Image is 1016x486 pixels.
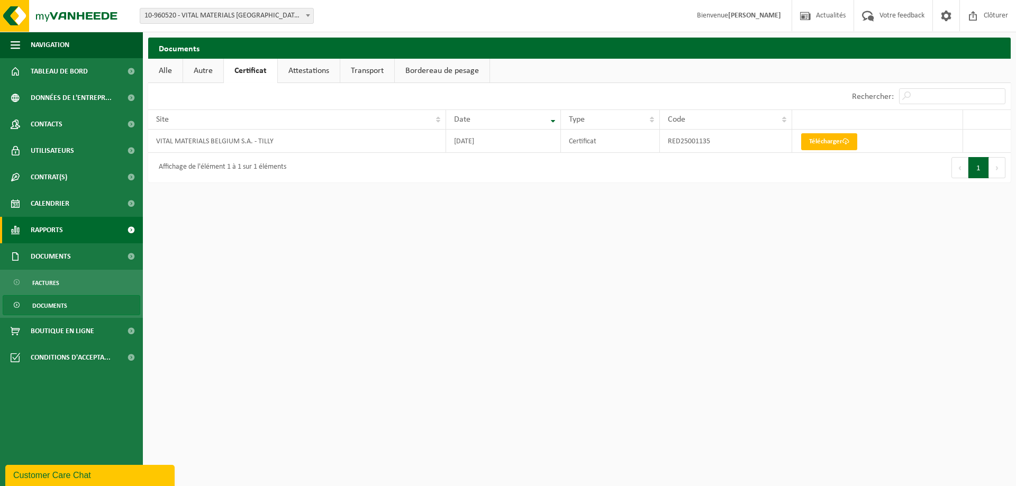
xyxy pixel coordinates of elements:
[3,295,140,315] a: Documents
[140,8,313,23] span: 10-960520 - VITAL MATERIALS BELGIUM S.A. - TILLY
[569,115,585,124] span: Type
[148,59,183,83] a: Alle
[801,133,857,150] a: Télécharger
[989,157,1005,178] button: Next
[31,243,71,270] span: Documents
[153,158,286,177] div: Affichage de l'élément 1 à 1 sur 1 éléments
[148,130,446,153] td: VITAL MATERIALS BELGIUM S.A. - TILLY
[32,273,59,293] span: Factures
[5,463,177,486] iframe: chat widget
[31,137,74,164] span: Utilisateurs
[148,38,1011,58] h2: Documents
[31,85,112,111] span: Données de l'entrepr...
[951,157,968,178] button: Previous
[660,130,792,153] td: RED25001135
[31,58,88,85] span: Tableau de bord
[561,130,659,153] td: Certificat
[446,130,561,153] td: [DATE]
[31,164,67,190] span: Contrat(s)
[278,59,340,83] a: Attestations
[968,157,989,178] button: 1
[31,32,69,58] span: Navigation
[31,344,111,371] span: Conditions d'accepta...
[395,59,489,83] a: Bordereau de pesage
[728,12,781,20] strong: [PERSON_NAME]
[31,190,69,217] span: Calendrier
[32,296,67,316] span: Documents
[668,115,685,124] span: Code
[183,59,223,83] a: Autre
[454,115,470,124] span: Date
[156,115,169,124] span: Site
[224,59,277,83] a: Certificat
[852,93,894,101] label: Rechercher:
[340,59,394,83] a: Transport
[31,111,62,137] span: Contacts
[31,318,94,344] span: Boutique en ligne
[31,217,63,243] span: Rapports
[140,8,314,24] span: 10-960520 - VITAL MATERIALS BELGIUM S.A. - TILLY
[3,272,140,292] a: Factures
